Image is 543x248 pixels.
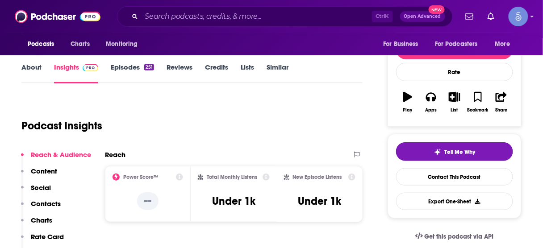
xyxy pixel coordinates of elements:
[489,36,522,53] button: open menu
[167,63,192,83] a: Reviews
[212,194,255,208] h3: Under 1k
[509,7,528,26] button: Show profile menu
[31,199,61,208] p: Contacts
[21,36,66,53] button: open menu
[83,64,98,71] img: Podchaser Pro
[137,192,159,210] p: --
[445,149,476,156] span: Tell Me Why
[466,86,489,118] button: Bookmark
[105,150,125,159] h2: Reach
[111,63,154,83] a: Episodes251
[31,167,57,175] p: Content
[21,63,42,83] a: About
[377,36,430,53] button: open menu
[293,174,342,180] h2: New Episode Listens
[435,38,478,50] span: For Podcasters
[205,63,228,83] a: Credits
[21,119,102,132] h1: Podcast Insights
[396,63,513,81] div: Rate
[298,194,341,208] h3: Under 1k
[21,183,51,200] button: Social
[495,38,510,50] span: More
[400,11,445,22] button: Open AdvancedNew
[429,5,445,14] span: New
[468,107,489,113] div: Bookmark
[509,7,528,26] span: Logged in as Spiral5-G1
[267,63,288,83] a: Similar
[65,36,95,53] a: Charts
[443,86,466,118] button: List
[462,9,477,24] a: Show notifications dropdown
[144,64,154,70] div: 251
[383,38,418,50] span: For Business
[54,63,98,83] a: InsightsPodchaser Pro
[426,107,437,113] div: Apps
[404,14,441,19] span: Open Advanced
[408,226,501,248] a: Get this podcast via API
[142,9,372,24] input: Search podcasts, credits, & more...
[100,36,149,53] button: open menu
[123,174,158,180] h2: Power Score™
[495,107,507,113] div: Share
[31,183,51,192] p: Social
[451,107,458,113] div: List
[419,86,443,118] button: Apps
[31,232,64,241] p: Rate Card
[484,9,498,24] a: Show notifications dropdown
[21,167,57,183] button: Content
[396,168,513,186] a: Contact This Podcast
[31,216,52,224] p: Charts
[396,142,513,161] button: tell me why sparkleTell Me Why
[207,174,257,180] h2: Total Monthly Listens
[396,86,419,118] button: Play
[28,38,54,50] span: Podcasts
[71,38,90,50] span: Charts
[106,38,138,50] span: Monitoring
[15,8,100,25] img: Podchaser - Follow, Share and Rate Podcasts
[21,216,52,232] button: Charts
[117,6,453,27] div: Search podcasts, credits, & more...
[403,107,413,113] div: Play
[21,199,61,216] button: Contacts
[396,193,513,210] button: Export One-Sheet
[490,86,513,118] button: Share
[429,36,491,53] button: open menu
[241,63,254,83] a: Lists
[434,149,441,156] img: tell me why sparkle
[21,150,91,167] button: Reach & Audience
[509,7,528,26] img: User Profile
[372,11,393,22] span: Ctrl K
[31,150,91,159] p: Reach & Audience
[425,233,494,240] span: Get this podcast via API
